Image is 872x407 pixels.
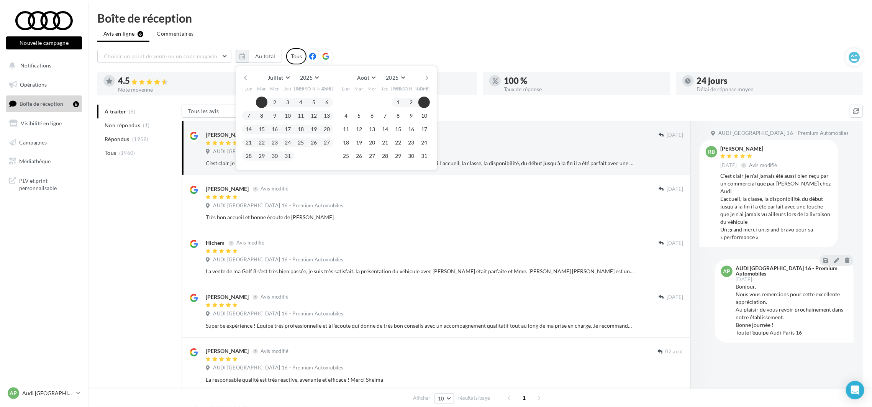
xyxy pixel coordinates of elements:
button: 8 [392,110,404,121]
span: AUDI [GEOGRAPHIC_DATA] 16 - Premium Automobiles [213,148,343,155]
button: 25 [295,137,307,148]
button: 19 [308,123,320,135]
button: 14 [243,123,254,135]
button: 16 [269,123,280,135]
span: Avis modifié [261,294,288,300]
span: Opérations [20,81,47,88]
span: 1 [518,392,531,404]
span: [PERSON_NAME] [294,85,334,92]
span: Avis modifié [236,240,264,246]
button: Nouvelle campagne [6,36,82,49]
div: [PERSON_NAME] [720,146,779,151]
a: PLV et print personnalisable [5,172,84,195]
button: 24 [418,137,430,148]
span: (1) [143,122,150,128]
button: 10 [434,393,454,404]
a: Campagnes [5,135,84,151]
button: Choisir un point de vente ou un code magasin [97,50,231,63]
button: 2 [405,97,417,108]
button: 26 [308,137,320,148]
span: Dim [420,85,429,92]
button: 26 [353,150,365,162]
button: 25 [340,150,352,162]
span: 02 août [665,348,684,355]
span: Boîte de réception [20,100,63,107]
button: 31 [282,150,293,162]
span: 2025 [386,74,398,81]
button: 19 [353,137,365,148]
button: 1 [256,97,267,108]
button: 21 [243,137,254,148]
button: 13 [366,123,378,135]
span: (1959) [132,136,148,142]
a: Médiathèque [5,153,84,169]
button: 12 [308,110,320,121]
button: 6 [321,97,333,108]
button: 11 [340,123,352,135]
button: 24 [282,137,293,148]
button: 3 [282,97,293,108]
span: Juillet [268,74,283,81]
div: C’est clair je n’ai jamais été aussi bien reçu par un commercial que par [PERSON_NAME] chez Audi ... [206,159,634,167]
span: Médiathèque [19,158,51,164]
span: AUDI [GEOGRAPHIC_DATA] 16 - Premium Automobiles [213,202,343,209]
button: 9 [269,110,280,121]
span: Dim [322,85,331,92]
span: [DATE] [720,162,737,169]
span: Mar [257,85,266,92]
button: 7 [379,110,391,121]
div: [PERSON_NAME] [206,293,249,301]
div: Open Intercom Messenger [846,381,864,399]
span: Avis modifié [261,348,288,354]
span: Lun [342,85,350,92]
div: La responsable qualité est très réactive, avenante et efficace ! Merci Sheima [206,376,634,384]
span: AP [723,268,731,275]
button: 28 [243,150,254,162]
button: Au total [249,50,282,63]
span: Jeu [284,85,292,92]
a: Opérations [5,77,84,93]
div: Délai de réponse moyen [697,87,857,92]
button: 7 [243,110,254,121]
button: 11 [295,110,307,121]
span: [DATE] [667,294,684,301]
button: 9 [405,110,417,121]
span: PLV et print personnalisable [19,176,79,192]
div: Tous [286,48,307,64]
button: 18 [340,137,352,148]
button: 16 [405,123,417,135]
span: Campagnes [19,139,47,145]
div: [PERSON_NAME] [206,131,249,139]
button: 31 [418,150,430,162]
span: 10 [438,396,444,402]
button: 4 [295,97,307,108]
p: Audi [GEOGRAPHIC_DATA] 16 [22,389,73,397]
button: Tous les avis [182,105,258,118]
div: [PERSON_NAME] [206,185,249,193]
button: Notifications [5,57,80,74]
div: Hichem [206,239,225,247]
span: résultats/page [458,394,490,402]
div: Taux de réponse [504,87,664,92]
span: Tous [105,149,116,157]
button: 10 [282,110,293,121]
span: [DATE] [736,277,752,282]
div: [PERSON_NAME] [206,347,249,355]
button: 5 [353,110,365,121]
button: 29 [256,150,267,162]
span: Afficher [413,394,430,402]
span: Non répondus [105,121,140,129]
button: 1 [392,97,404,108]
div: Note moyenne [118,87,278,92]
div: La vente de ma Golf 8 s’est très bien passée, je suis très satisfait, la présentation du véhicule... [206,268,634,275]
span: AUDI [GEOGRAPHIC_DATA] 16 - Premium Automobiles [213,256,343,263]
span: AUDI [GEOGRAPHIC_DATA] 16 - Premium Automobiles [213,310,343,317]
button: 6 [366,110,378,121]
button: 17 [418,123,430,135]
button: 27 [321,137,333,148]
div: AUDI [GEOGRAPHIC_DATA] 16 - Premium Automobiles [736,266,846,276]
button: 28 [379,150,391,162]
a: AP Audi [GEOGRAPHIC_DATA] 16 [6,386,82,400]
span: Août [357,74,369,81]
span: Tous les avis [188,108,219,114]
